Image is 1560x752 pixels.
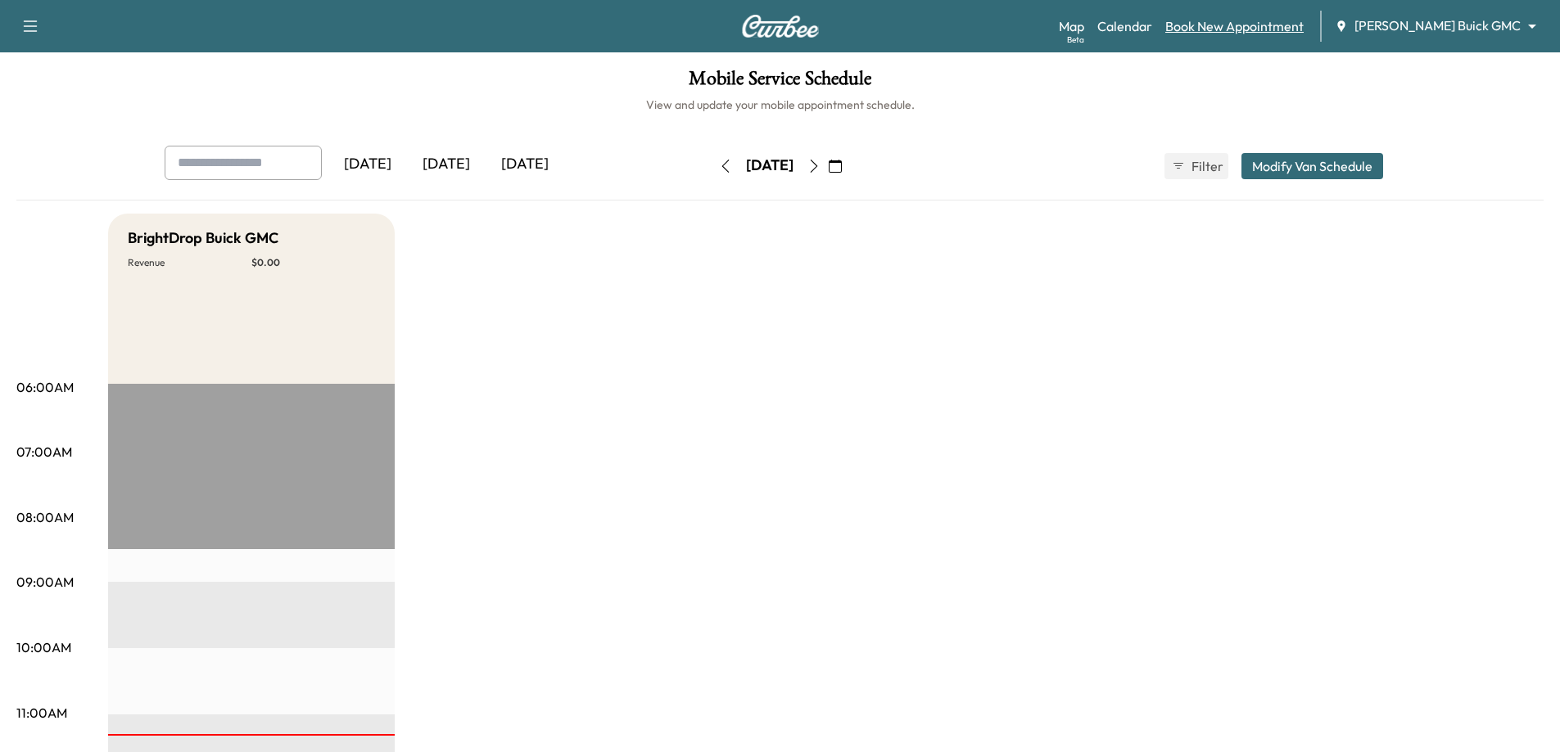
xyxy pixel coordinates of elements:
div: [DATE] [486,146,564,183]
h1: Mobile Service Schedule [16,69,1544,97]
p: 11:00AM [16,703,67,723]
button: Modify Van Schedule [1241,153,1383,179]
div: [DATE] [328,146,407,183]
p: 06:00AM [16,377,74,397]
span: [PERSON_NAME] Buick GMC [1354,16,1521,35]
button: Filter [1164,153,1228,179]
div: Beta [1067,34,1084,46]
h6: View and update your mobile appointment schedule. [16,97,1544,113]
a: MapBeta [1059,16,1084,36]
h5: BrightDrop Buick GMC [128,227,278,250]
div: [DATE] [407,146,486,183]
p: Revenue [128,256,251,269]
p: $ 0.00 [251,256,375,269]
a: Calendar [1097,16,1152,36]
p: 08:00AM [16,507,74,527]
p: 09:00AM [16,572,74,592]
p: 10:00AM [16,637,71,657]
div: [DATE] [746,155,794,176]
img: Curbee Logo [741,15,820,38]
p: 07:00AM [16,442,72,462]
span: Filter [1191,156,1221,176]
a: Book New Appointment [1165,16,1304,36]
